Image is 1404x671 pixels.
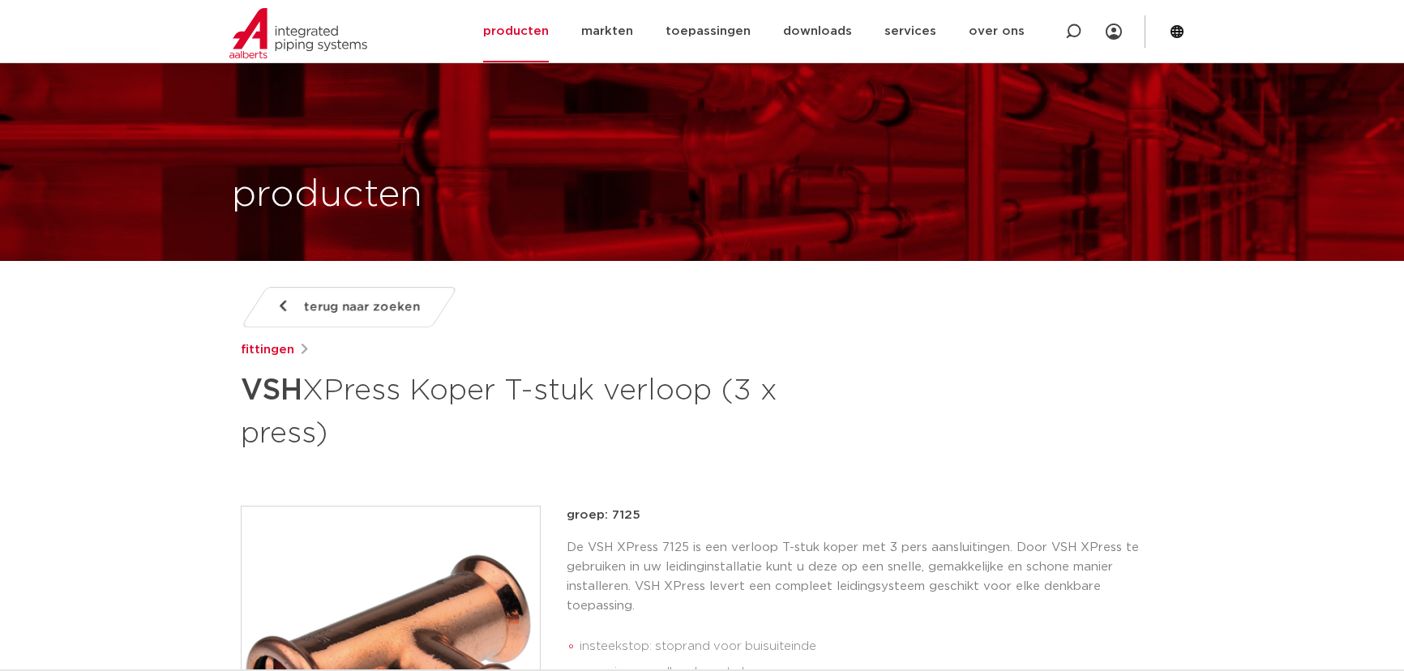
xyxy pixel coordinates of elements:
[232,169,422,221] h1: producten
[241,376,302,405] strong: VSH
[567,506,1163,525] p: groep: 7125
[567,538,1163,616] p: De VSH XPress 7125 is een verloop T-stuk koper met 3 pers aansluitingen. Door VSH XPress te gebru...
[304,294,420,320] span: terug naar zoeken
[241,340,294,360] a: fittingen
[241,287,458,327] a: terug naar zoeken
[580,634,1163,660] li: insteekstop: stoprand voor buisuiteinde
[241,366,850,454] h1: XPress Koper T-stuk verloop (3 x press)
